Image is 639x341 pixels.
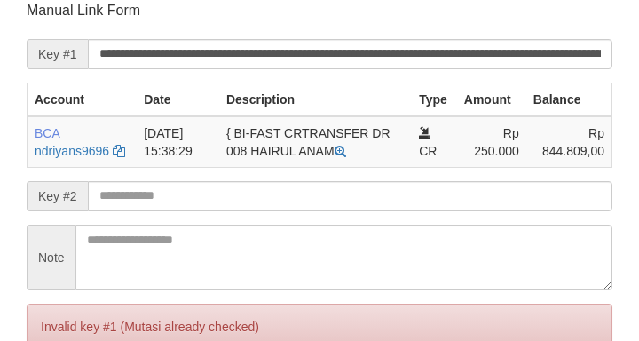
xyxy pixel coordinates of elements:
[27,1,612,20] p: Manual Link Form
[457,116,526,168] td: Rp 250.000
[457,83,526,116] th: Amount
[27,39,88,69] span: Key #1
[35,144,109,158] a: ndriyans9696
[27,181,88,211] span: Key #2
[28,83,138,116] th: Account
[526,116,612,168] td: Rp 844.809,00
[419,144,437,158] span: CR
[219,83,412,116] th: Description
[219,116,412,168] td: { BI-FAST CRTRANSFER DR 008 HAIRUL ANAM
[137,83,219,116] th: Date
[27,225,75,290] span: Note
[35,126,59,140] span: BCA
[526,83,612,116] th: Balance
[412,83,457,116] th: Type
[137,116,219,168] td: [DATE] 15:38:29
[113,144,125,158] a: Copy ndriyans9696 to clipboard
